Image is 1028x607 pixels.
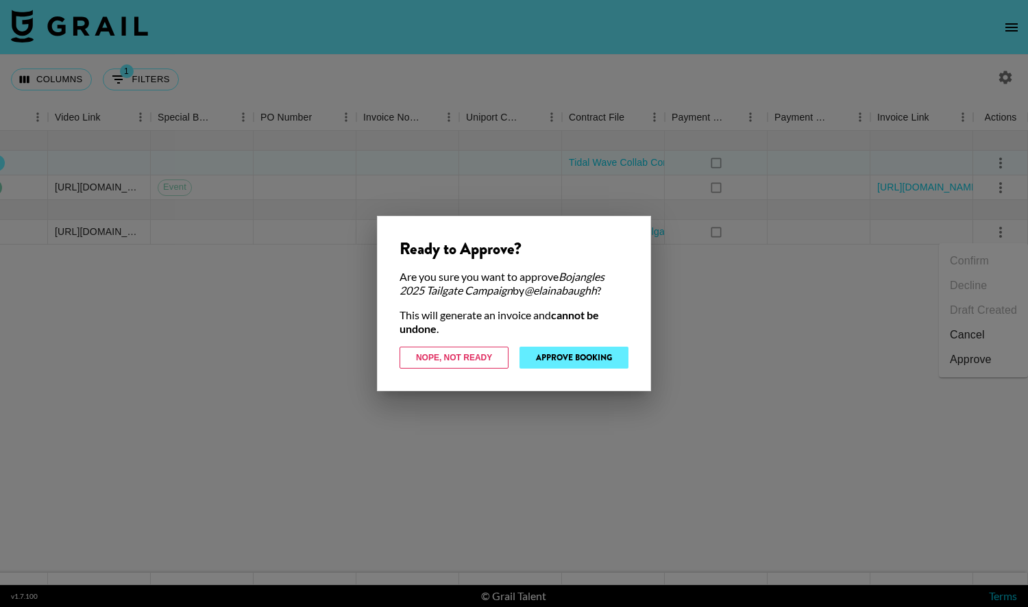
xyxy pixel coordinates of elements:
div: Are you sure you want to approve by ? [400,270,628,297]
em: @ elainabaughh [524,284,597,297]
button: Nope, Not Ready [400,347,509,369]
button: Approve Booking [519,347,628,369]
div: This will generate an invoice and . [400,308,628,336]
strong: cannot be undone [400,308,599,335]
div: Ready to Approve? [400,238,628,259]
em: Bojangles 2025 Tailgate Campaign [400,270,604,297]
